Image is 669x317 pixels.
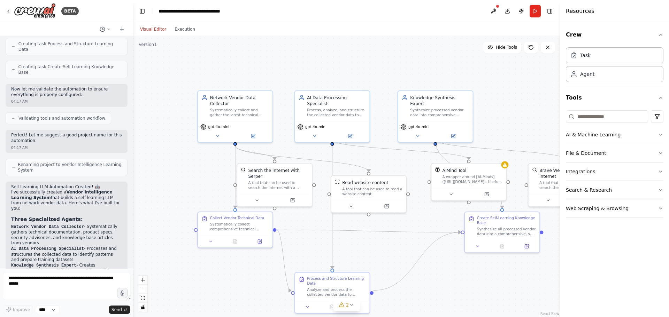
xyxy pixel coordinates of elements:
button: Open in side panel [516,243,537,250]
div: Crew [566,45,663,88]
button: Hide right sidebar [545,6,555,16]
span: Creating task Create Self-Learning Knowledge Base [18,64,122,75]
button: zoom out [138,285,147,294]
button: Send [109,306,130,314]
div: Synthesize all processed vendor data into a comprehensive, self-updating knowledge base that can ... [477,227,536,236]
div: Process, analyze, and structure the collected vendor data to identify patterns, extract key insig... [307,108,366,118]
h2: Self-Learning LLM Automation Created! 🤖 [11,184,122,190]
img: SerperDevTool [241,167,246,172]
div: AI Data Processing Specialist [307,95,366,107]
button: Open in side panel [346,303,367,311]
p: Now let me validate the automation to ensure everything is properly configured: [11,87,122,97]
span: Send [111,307,122,312]
div: Knowledge Synthesis Expert [410,95,469,107]
span: 2 [346,301,349,308]
div: A wrapper around [AI-Minds]([URL][DOMAIN_NAME]). Useful for when you need answers to questions fr... [443,175,502,184]
p: I've successfully created a that builds a self-learning LLM from network vendor data. Here's what... [11,190,122,211]
button: Click to speak your automation idea [117,288,128,298]
button: Open in side panel [275,197,309,204]
g: Edge from 53fcf193-6c5f-4db0-ad5c-1bd0e3e099e7 to e787a50a-f1ab-4ce8-b8f0-3ba07bfbb088 [432,140,569,159]
button: toggle interactivity [138,303,147,312]
span: gpt-4o-mini [305,125,326,129]
code: AI Data Processing Specialist [11,246,84,251]
strong: Three Specialized Agents: [11,216,83,222]
button: No output available [320,303,345,311]
strong: Vendor Intelligence Learning System [11,190,112,200]
button: No output available [222,238,248,245]
div: Systematically collect comprehensive technical documentation, product specifications, configurati... [210,222,269,231]
li: - Systematically gathers technical documentation, product specs, security advisories, and knowled... [11,224,122,246]
g: Edge from 63f2dac3-755b-48b2-8139-b01d6687b4f7 to 4b8d45c9-baf1-43f1-b240-8a4e82bd780b [276,227,461,235]
li: - Creates comprehensive knowledge bases and establishes continuous learning frameworks [11,263,122,279]
g: Edge from 674bb5df-6d87-4a15-ac25-d548e8b9f778 to 63f2dac3-755b-48b2-8139-b01d6687b4f7 [232,146,238,208]
span: Hide Tools [496,45,517,50]
button: Tools [566,88,663,108]
button: Visual Editor [136,25,170,33]
div: Network Vendor Data Collector [210,95,269,107]
div: BETA [61,7,79,15]
div: 04:17 AM [11,145,122,150]
div: SerperDevToolSearch the internet with SerperA tool that can be used to search the internet with a... [237,163,313,207]
g: Edge from 53fcf193-6c5f-4db0-ad5c-1bd0e3e099e7 to 4b8d45c9-baf1-43f1-b240-8a4e82bd780b [432,140,505,208]
div: Process and Structure Learning Data [307,276,366,286]
g: Edge from c5afc63f-b710-45dc-aa7a-a3a13a1dec03 to e750d97f-80b9-426f-b5ff-0b5743041561 [329,140,335,269]
button: AI & Machine Learning [566,126,663,144]
div: Systematically collect and gather the latest technical documentation, product specifications, sec... [210,108,269,118]
button: Open in side panel [333,133,367,140]
div: Process and Structure Learning DataAnalyze and process the collected vendor data to identify key ... [294,272,370,314]
button: Improve [3,305,33,314]
div: AIMind Tool [443,167,467,173]
span: Renaming project to Vendor Intelligence Learning System [18,162,122,173]
div: Knowledge Synthesis ExpertSynthesize processed vendor data into comprehensive knowledge bases, cr... [398,90,474,143]
g: Edge from 63f2dac3-755b-48b2-8139-b01d6687b4f7 to e750d97f-80b9-426f-b5ff-0b5743041561 [276,227,291,294]
div: A tool that can be used to read a website content. [342,187,402,196]
div: ScrapeWebsiteToolRead website contentA tool that can be used to read a website content. [331,175,407,213]
button: 2 [333,299,360,311]
div: Brave Web Search the internet [539,167,599,180]
div: Search the internet with Serper [248,167,308,180]
button: Web Scraping & Browsing [566,199,663,217]
code: Network Vendor Data Collector [11,224,84,229]
span: Validating tools and automation workflow [18,116,105,121]
button: zoom in [138,276,147,285]
code: Knowledge Synthesis Expert [11,263,76,268]
button: Hide left sidebar [137,6,147,16]
div: A tool that can be used to search the internet with a search_query. Supports different search typ... [248,181,308,190]
div: Network Vendor Data CollectorSystematically collect and gather the latest technical documentation... [197,90,273,143]
div: Tools [566,108,663,223]
div: AIMindToolAIMind ToolA wrapper around [AI-Minds]([URL][DOMAIN_NAME]). Useful for when you need an... [431,163,507,201]
button: Search & Research [566,181,663,199]
span: Improve [13,307,30,312]
span: gpt-4o-mini [408,125,430,129]
div: Create Self-Learning Knowledge BaseSynthesize all processed vendor data into a comprehensive, sel... [464,212,540,253]
button: Open in side panel [369,203,403,210]
button: Open in side panel [436,133,470,140]
button: fit view [138,294,147,303]
div: Create Self-Learning Knowledge Base [477,216,536,225]
a: React Flow attribution [540,312,559,316]
button: File & Document [566,144,663,162]
g: Edge from e750d97f-80b9-426f-b5ff-0b5743041561 to 4b8d45c9-baf1-43f1-b240-8a4e82bd780b [374,229,461,294]
div: Version 1 [139,42,157,47]
button: Hide Tools [483,42,521,53]
div: 04:17 AM [11,99,122,104]
div: Analyze and process the collected vendor data to identify key learning patterns, extract technica... [307,287,366,297]
button: Open in side panel [469,191,503,198]
button: Crew [566,25,663,45]
button: Open in side panel [236,133,270,140]
div: Agent [580,71,594,78]
p: Perfect! Let me suggest a good project name for this automation: [11,133,122,143]
g: Edge from 674bb5df-6d87-4a15-ac25-d548e8b9f778 to b10367c1-a77d-4646-b6b2-2ff171c6d123 [232,146,371,172]
div: AI Data Processing SpecialistProcess, analyze, and structure the collected vendor data to identif... [294,90,370,143]
span: Creating task Process and Structure Learning Data [18,41,122,52]
g: Edge from c5afc63f-b710-45dc-aa7a-a3a13a1dec03 to 3454a8fa-030e-40e2-b8ef-c80950384d92 [329,140,472,159]
span: gpt-4o-mini [208,125,229,129]
button: Start a new chat [116,25,128,33]
button: Switch to previous chat [97,25,114,33]
div: Read website content [342,179,388,185]
img: ScrapeWebsiteTool [335,179,340,184]
div: React Flow controls [138,276,147,312]
button: Execution [170,25,199,33]
li: - Processes and structures the collected data to identify patterns and prepare training datasets [11,246,122,263]
img: BraveSearchTool [532,167,537,172]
